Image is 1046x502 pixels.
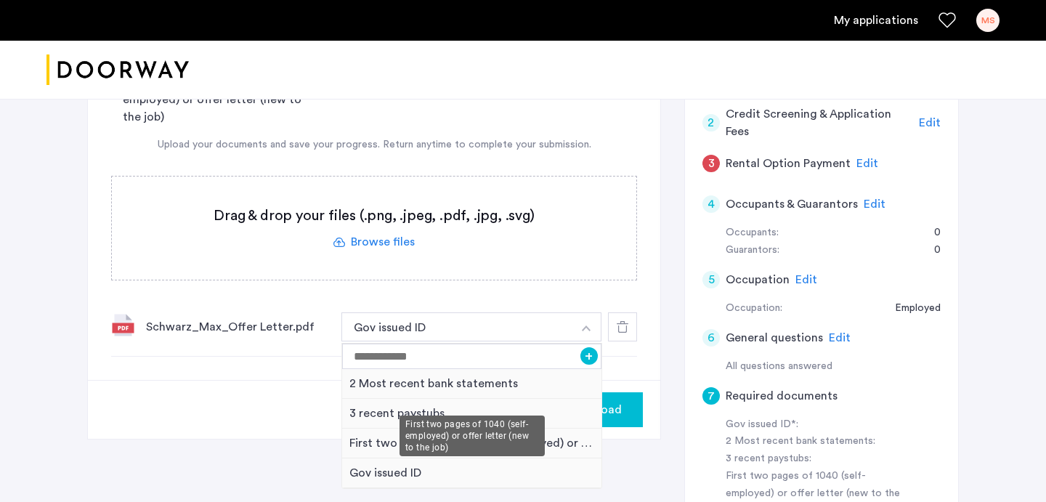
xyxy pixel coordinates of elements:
[46,43,189,97] img: logo
[572,312,601,341] button: button
[111,313,134,336] img: file
[880,300,941,317] div: Employed
[726,300,782,317] div: Occupation:
[702,329,720,347] div: 6
[920,224,941,242] div: 0
[795,274,817,286] span: Edit
[726,450,909,468] div: 3 recent paystubs:
[938,12,956,29] a: Favorites
[726,242,779,259] div: Guarantors:
[342,369,601,399] div: 2 Most recent bank statements
[342,399,601,429] div: 3 recent paystubs
[342,429,601,458] div: First two pages of 1040 (self-employed) or offer letter (new to the job)
[342,458,601,488] div: Gov issued ID
[856,158,878,169] span: Edit
[920,242,941,259] div: 0
[834,12,918,29] a: My application
[726,387,838,405] h5: Required documents
[726,271,790,288] h5: Occupation
[726,416,909,434] div: Gov issued ID*:
[563,392,643,427] button: button
[582,325,591,331] img: arrow
[726,195,858,213] h5: Occupants & Guarantors
[702,155,720,172] div: 3
[146,318,330,336] div: Schwarz_Max_Offer Letter.pdf
[726,358,941,376] div: All questions answered
[919,117,941,129] span: Edit
[726,224,779,242] div: Occupants:
[976,9,1000,32] div: MS
[702,114,720,131] div: 2
[726,105,914,140] h5: Credit Screening & Application Fees
[46,43,189,97] a: Cazamio logo
[702,195,720,213] div: 4
[111,73,315,126] div: First two pages of 1040 (self-employed) or offer letter (new to the job)
[726,329,823,347] h5: General questions
[111,137,637,153] div: Upload your documents and save your progress. Return anytime to complete your submission.
[341,312,572,341] button: button
[702,271,720,288] div: 5
[400,416,545,456] div: First two pages of 1040 (self-employed) or offer letter (new to the job)
[726,155,851,172] h5: Rental Option Payment
[702,387,720,405] div: 7
[829,332,851,344] span: Edit
[580,347,598,365] button: +
[584,401,622,418] span: Upload
[864,198,885,210] span: Edit
[726,433,909,450] div: 2 Most recent bank statements:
